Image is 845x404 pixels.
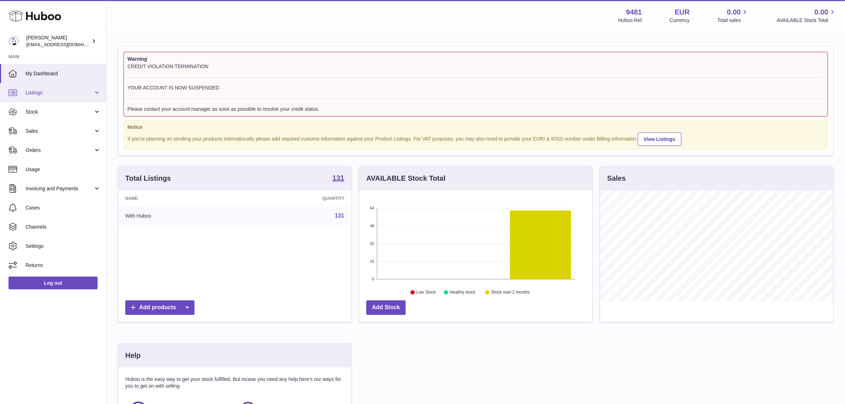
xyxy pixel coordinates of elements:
div: [PERSON_NAME] [26,34,90,48]
span: Sales [26,128,93,135]
strong: 131 [333,174,344,181]
span: Listings [26,89,93,96]
p: Huboo is the easy way to get your stock fulfilled. But incase you need any help here's our ways f... [125,376,344,389]
img: internalAdmin-9481@internal.huboo.com [9,36,19,47]
div: Currency [670,17,690,24]
h3: Sales [607,174,626,183]
strong: EUR [675,7,690,17]
text: Low Stock [416,290,436,295]
span: Cases [26,204,101,211]
span: My Dashboard [26,70,101,77]
span: 0.00 [814,7,828,17]
text: 16 [370,259,374,263]
span: AVAILABLE Stock Total [777,17,836,24]
a: 0.00 AVAILABLE Stock Total [777,7,836,24]
a: Add Stock [366,300,406,315]
strong: 9481 [626,7,642,17]
h3: Total Listings [125,174,171,183]
text: 0 [372,277,374,281]
strong: Notice [127,124,824,131]
span: Usage [26,166,101,173]
span: 0.00 [727,7,741,17]
div: Huboo Ref [618,17,642,24]
h3: AVAILABLE Stock Total [366,174,445,183]
span: Returns [26,262,101,269]
span: Settings [26,243,101,250]
span: Total sales [717,17,749,24]
span: Orders [26,147,93,154]
span: Channels [26,224,101,230]
div: If you're planning on sending your products internationally please add required customs informati... [127,131,824,146]
a: 131 [335,213,344,219]
a: View Listings [638,132,681,146]
text: 48 [370,224,374,228]
span: [EMAIL_ADDRESS][DOMAIN_NAME] [26,42,104,47]
text: Stock over 2 months [491,290,530,295]
div: CREDIT VIOLATION TERMINATION YOUR ACCOUNT IS NOW SUSPENDED Please contact your account manager as... [127,63,824,113]
th: Name [118,190,241,207]
text: 64 [370,206,374,210]
a: 131 [333,174,344,183]
a: 0.00 Total sales [717,7,749,24]
span: Invoicing and Payments [26,185,93,192]
text: 32 [370,241,374,246]
h3: Help [125,351,141,360]
a: Add products [125,300,194,315]
a: Log out [9,277,98,289]
text: Healthy stock [450,290,476,295]
th: Quantity [241,190,351,207]
span: Stock [26,109,93,115]
strong: Warning [127,56,824,62]
td: With Huboo [118,207,241,225]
